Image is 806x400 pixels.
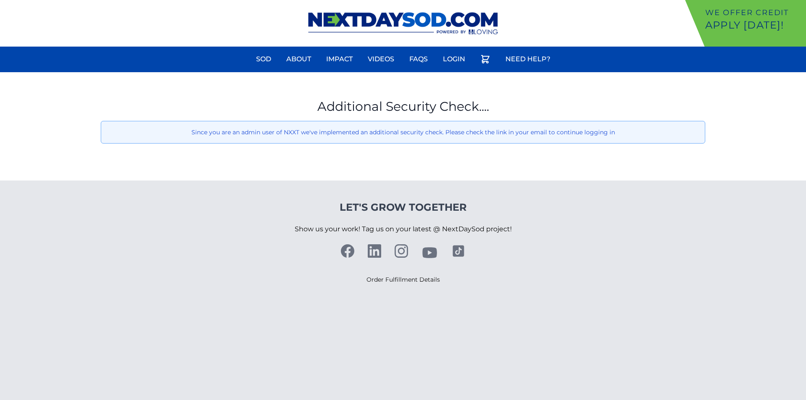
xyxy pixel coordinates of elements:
a: Need Help? [500,49,555,69]
h1: Additional Security Check.... [101,99,705,114]
a: FAQs [404,49,433,69]
a: Impact [321,49,358,69]
a: Sod [251,49,276,69]
p: Since you are an admin user of NXXT we've implemented an additional security check. Please check ... [108,128,698,136]
p: Show us your work! Tag us on your latest @ NextDaySod project! [295,214,512,244]
p: We offer Credit [705,7,803,18]
p: Apply [DATE]! [705,18,803,32]
a: Login [438,49,470,69]
a: About [281,49,316,69]
a: Order Fulfillment Details [366,276,440,283]
h4: Let's Grow Together [295,201,512,214]
a: Videos [363,49,399,69]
